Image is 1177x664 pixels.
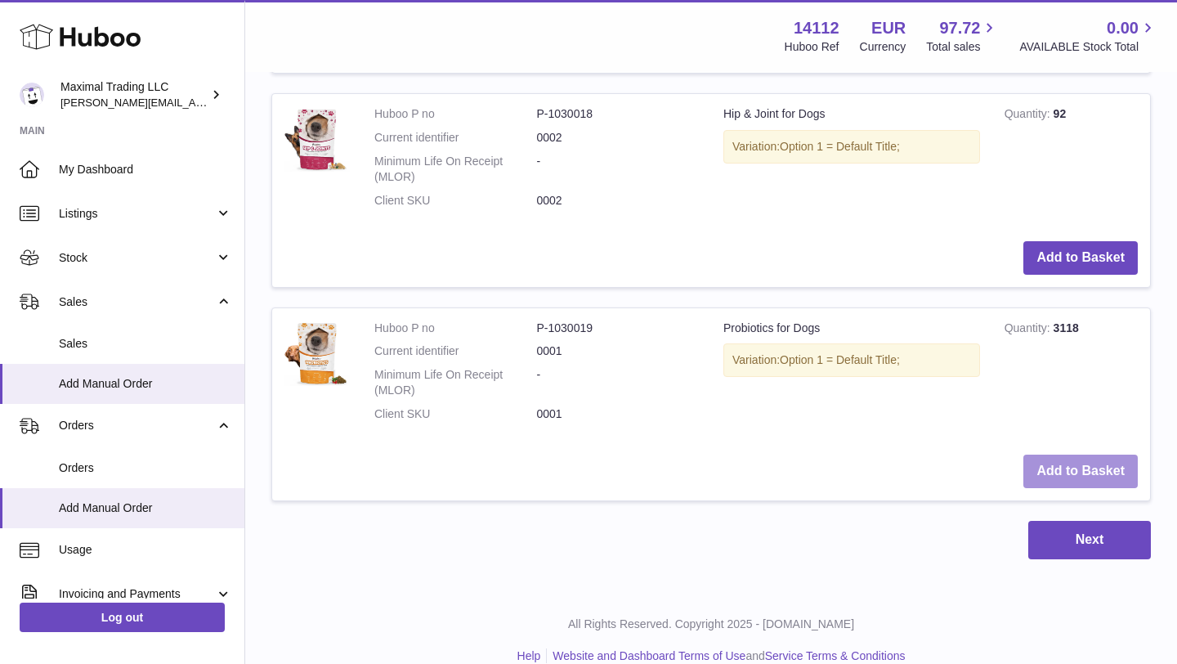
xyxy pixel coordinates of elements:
[992,308,1150,442] td: 3118
[785,39,839,55] div: Huboo Ref
[794,17,839,39] strong: 14112
[723,130,980,164] div: Variation:
[547,648,905,664] li: and
[20,83,44,107] img: scott@scottkanacher.com
[46,26,80,39] div: v 4.0.25
[537,106,700,122] dd: P-1030018
[553,649,745,662] a: Website and Dashboard Terms of Use
[537,154,700,185] dd: -
[711,94,992,228] td: Hip & Joint for Dogs
[374,130,537,146] dt: Current identifier
[181,96,275,107] div: Keywords by Traffic
[537,130,700,146] dd: 0002
[59,376,232,392] span: Add Manual Order
[780,353,900,366] span: Option 1 = Default Title;
[59,294,215,310] span: Sales
[60,96,328,109] span: [PERSON_NAME][EMAIL_ADDRESS][DOMAIN_NAME]
[284,321,350,386] img: Probiotics for Dogs
[992,94,1150,228] td: 92
[26,43,39,56] img: website_grey.svg
[59,418,215,433] span: Orders
[59,162,232,177] span: My Dashboard
[59,586,215,602] span: Invoicing and Payments
[926,39,999,55] span: Total sales
[60,79,208,110] div: Maximal Trading LLC
[374,193,537,209] dt: Client SKU
[20,603,225,632] a: Log out
[537,343,700,359] dd: 0001
[1023,455,1138,488] button: Add to Basket
[1019,17,1157,55] a: 0.00 AVAILABLE Stock Total
[537,367,700,398] dd: -
[26,26,39,39] img: logo_orange.svg
[765,649,906,662] a: Service Terms & Conditions
[374,343,537,359] dt: Current identifier
[926,17,999,55] a: 97.72 Total sales
[1019,39,1157,55] span: AVAILABLE Stock Total
[374,406,537,422] dt: Client SKU
[939,17,980,39] span: 97.72
[1107,17,1139,39] span: 0.00
[374,154,537,185] dt: Minimum Life On Receipt (MLOR)
[1028,521,1151,559] button: Next
[374,321,537,336] dt: Huboo P no
[537,193,700,209] dd: 0002
[860,39,906,55] div: Currency
[517,649,541,662] a: Help
[871,17,906,39] strong: EUR
[374,106,537,122] dt: Huboo P no
[258,617,1164,632] p: All Rights Reserved. Copyright 2025 - [DOMAIN_NAME]
[59,250,215,266] span: Stock
[163,95,176,108] img: tab_keywords_by_traffic_grey.svg
[537,321,700,336] dd: P-1030019
[537,406,700,422] dd: 0001
[284,106,350,172] img: Hip & Joint for Dogs
[59,206,215,222] span: Listings
[59,500,232,516] span: Add Manual Order
[59,460,232,476] span: Orders
[44,95,57,108] img: tab_domain_overview_orange.svg
[780,140,900,153] span: Option 1 = Default Title;
[723,343,980,377] div: Variation:
[59,336,232,352] span: Sales
[59,542,232,558] span: Usage
[1023,241,1138,275] button: Add to Basket
[62,96,146,107] div: Domain Overview
[43,43,180,56] div: Domain: [DOMAIN_NAME]
[1005,321,1054,339] strong: Quantity
[1005,107,1054,124] strong: Quantity
[711,308,992,442] td: Probiotics for Dogs
[374,367,537,398] dt: Minimum Life On Receipt (MLOR)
